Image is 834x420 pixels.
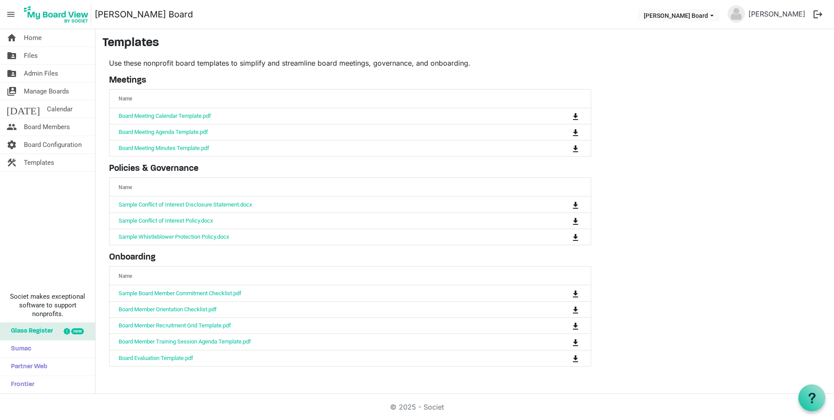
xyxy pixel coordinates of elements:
[7,83,17,100] span: switch_account
[745,5,809,23] a: [PERSON_NAME]
[569,110,582,122] button: Download
[536,301,591,317] td: is Command column column header
[569,287,582,299] button: Download
[119,129,208,135] a: Board Meeting Agenda Template.pdf
[569,142,582,154] button: Download
[7,65,17,82] span: folder_shared
[109,301,536,317] td: Board Member Orientation Checklist.pdf is template cell column header Name
[119,233,229,240] a: Sample Whistleblower Protection Policy.docx
[109,163,591,174] h5: Policies & Governance
[119,306,217,313] a: Board Member Orientation Checklist.pdf
[119,355,193,361] a: Board Evaluation Template.pdf
[728,5,745,23] img: no-profile-picture.svg
[109,213,536,229] td: Sample Conflict of Interest Policy.docx is template cell column header Name
[109,229,536,245] td: Sample Whistleblower Protection Policy.docx is template cell column header Name
[536,197,591,212] td: is Command column column header
[109,108,536,124] td: Board Meeting Calendar Template.pdf is template cell column header Name
[109,75,591,86] h5: Meetings
[536,333,591,350] td: is Command column column header
[24,65,58,82] span: Admin Files
[569,198,582,210] button: Download
[119,322,231,329] a: Board Member Recruitment Grid Template.pdf
[536,140,591,156] td: is Command column column header
[7,47,17,64] span: folder_shared
[103,36,827,51] h3: Templates
[7,323,53,340] span: Glass Register
[109,197,536,212] td: Sample Conflict of Interest Disclosure Statement.docx is template cell column header Name
[7,136,17,153] span: settings
[569,320,582,332] button: Download
[21,3,95,25] a: My Board View Logo
[109,140,536,156] td: Board Meeting Minutes Template.pdf is template cell column header Name
[536,213,591,229] td: is Command column column header
[119,338,251,345] a: Board Member Training Session Agenda Template.pdf
[119,290,242,297] a: Sample Board Member Commitment Checklist.pdf
[536,229,591,245] td: is Command column column header
[7,340,31,358] span: Sumac
[95,6,193,23] a: [PERSON_NAME] Board
[24,136,82,153] span: Board Configuration
[119,145,209,151] a: Board Meeting Minutes Template.pdf
[109,58,591,68] p: Use these nonprofit board templates to simplify and streamline board meetings, governance, and on...
[536,285,591,301] td: is Command column column header
[638,9,719,21] button: Griselda Board dropdownbutton
[390,403,444,411] a: © 2025 - Societ
[569,303,582,316] button: Download
[47,100,73,118] span: Calendar
[569,336,582,348] button: Download
[7,376,34,393] span: Frontier
[109,124,536,140] td: Board Meeting Agenda Template.pdf is template cell column header Name
[569,231,582,243] button: Download
[7,154,17,171] span: construction
[119,113,211,119] a: Board Meeting Calendar Template.pdf
[119,201,252,208] a: Sample Conflict of Interest Disclosure Statement.docx
[569,352,582,364] button: Download
[7,100,40,118] span: [DATE]
[119,217,213,224] a: Sample Conflict of Interest Policy.docx
[7,118,17,136] span: people
[536,124,591,140] td: is Command column column header
[119,273,132,279] span: Name
[109,333,536,350] td: Board Member Training Session Agenda Template.pdf is template cell column header Name
[119,96,132,102] span: Name
[109,285,536,301] td: Sample Board Member Commitment Checklist.pdf is template cell column header Name
[569,126,582,138] button: Download
[4,292,91,318] span: Societ makes exceptional software to support nonprofits.
[21,3,91,25] img: My Board View Logo
[24,118,70,136] span: Board Members
[536,350,591,366] td: is Command column column header
[71,328,84,334] div: new
[109,317,536,333] td: Board Member Recruitment Grid Template.pdf is template cell column header Name
[24,47,38,64] span: Files
[3,6,19,23] span: menu
[536,108,591,124] td: is Command column column header
[536,317,591,333] td: is Command column column header
[109,252,591,263] h5: Onboarding
[119,184,132,190] span: Name
[24,154,54,171] span: Templates
[24,29,42,47] span: Home
[24,83,69,100] span: Manage Boards
[809,5,827,23] button: logout
[7,358,47,376] span: Partner Web
[109,350,536,366] td: Board Evaluation Template.pdf is template cell column header Name
[569,215,582,227] button: Download
[7,29,17,47] span: home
